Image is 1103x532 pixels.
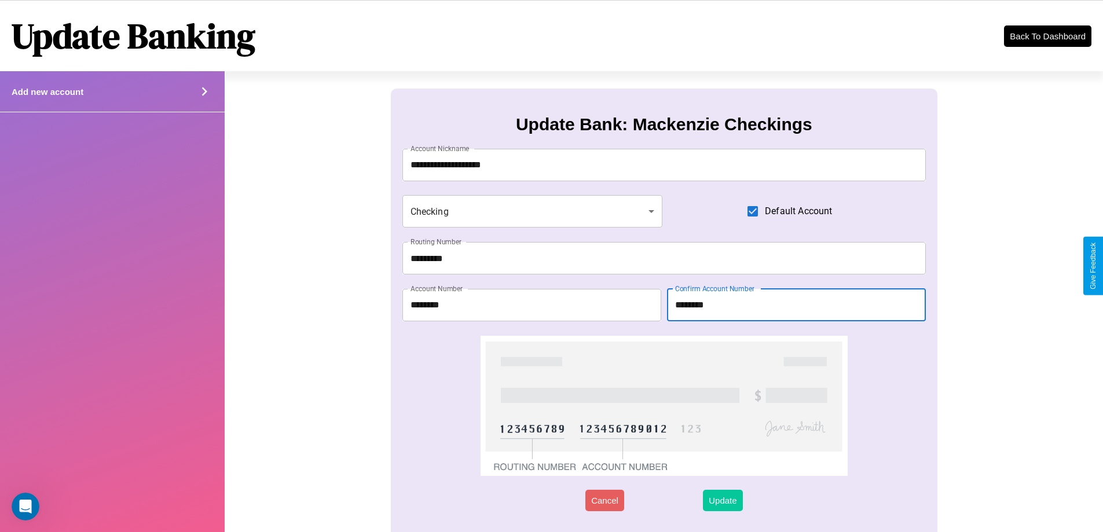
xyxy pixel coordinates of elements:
span: Default Account [765,204,832,218]
button: Cancel [585,490,624,511]
button: Back To Dashboard [1004,25,1091,47]
label: Account Nickname [411,144,470,153]
iframe: Intercom live chat [12,493,39,520]
label: Confirm Account Number [675,284,754,293]
label: Routing Number [411,237,461,247]
h4: Add new account [12,87,83,97]
h3: Update Bank: Mackenzie Checkings [516,115,812,134]
div: Checking [402,195,663,228]
img: check [481,336,847,476]
button: Update [703,490,742,511]
label: Account Number [411,284,463,293]
h1: Update Banking [12,12,255,60]
div: Give Feedback [1089,243,1097,289]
